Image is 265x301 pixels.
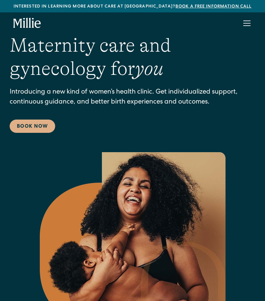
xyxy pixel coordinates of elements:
[240,16,252,30] div: menu
[10,4,255,10] div: Interested in learning more about care at [GEOGRAPHIC_DATA]?
[135,58,163,79] em: you
[175,5,251,9] a: Book a free information call
[10,88,255,107] p: Introducing a new kind of women’s health clinic. Get individualized support, continuous guidance,...
[10,120,55,133] a: Book Now
[13,18,41,29] a: home
[10,34,255,80] h1: Maternity care and gynecology for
